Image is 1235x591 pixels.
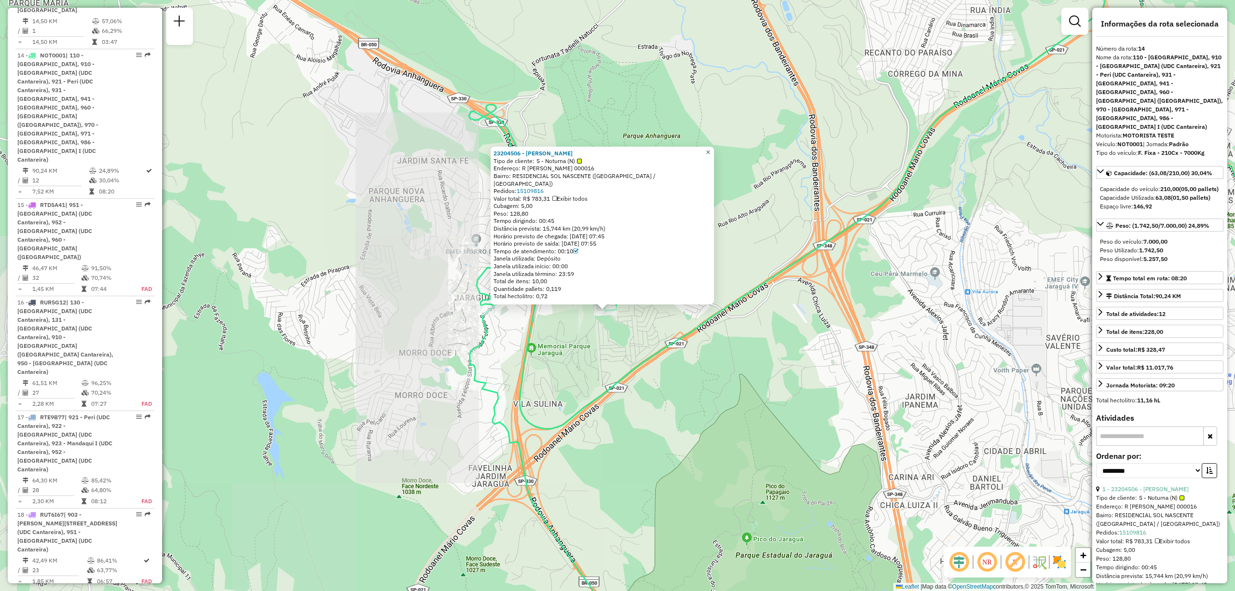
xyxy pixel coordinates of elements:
strong: R$ 328,47 [1138,346,1165,353]
div: Janela utilizada início: 00:00 [494,262,711,270]
i: Tempo total em rota [92,39,97,45]
a: Zoom out [1076,563,1090,577]
span: Peso do veículo: [1100,238,1167,245]
td: 86,41% [96,556,141,565]
i: % de utilização do peso [92,18,99,24]
span: + [1080,549,1086,561]
strong: (05,00 pallets) [1179,185,1219,192]
td: 08:12 [91,496,131,506]
a: Close popup [702,147,714,158]
i: % de utilização da cubagem [82,390,89,396]
td: FAD [131,496,152,506]
div: Tipo do veículo: [1096,149,1223,157]
td: 07:44 [91,284,131,294]
td: = [17,399,22,409]
td: 1,45 KM [32,284,81,294]
div: Espaço livre: [1100,202,1220,211]
i: % de utilização do peso [82,380,89,386]
span: 18 - [17,511,117,553]
a: Distância Total:90,24 KM [1096,289,1223,302]
strong: NOT0001 [1117,140,1143,148]
strong: 12 [1159,310,1166,317]
td: FAD [141,577,152,586]
td: 28 [32,485,81,495]
i: Distância Total [23,168,28,174]
div: Motorista: [1096,131,1223,140]
label: Ordenar por: [1096,450,1223,462]
div: Tempo dirigindo: 00:45 [494,217,711,225]
span: 16 - [17,299,113,375]
i: Tempo total em rota [82,401,86,407]
i: Tempo total em rota [82,498,86,504]
td: 30,04% [98,176,145,185]
em: Opções [136,202,142,207]
strong: 5.257,50 [1143,255,1167,262]
em: Opções [136,414,142,420]
td: 1 [32,26,92,36]
div: Peso Utilizado: [1100,246,1220,255]
td: 03:47 [101,37,150,47]
img: Exibir/Ocultar setores [1052,554,1067,570]
div: Distância prevista: 15,744 km (20,99 km/h) [494,225,711,233]
div: Pedidos: [1096,528,1223,537]
span: Cubagem: 5,00 [1096,546,1135,553]
td: 46,47 KM [32,263,81,273]
td: = [17,37,22,47]
span: Peso: 128,80 [1096,555,1131,562]
a: Total de atividades:12 [1096,307,1223,320]
a: Exibir filtros [1065,12,1084,31]
div: Jornada Motorista: 09:20 [1106,381,1175,390]
span: Exibir rótulo [1003,550,1027,574]
td: 66,29% [101,26,150,36]
strong: MOTORISTA TESTE [1123,132,1174,139]
span: | 921 - Peri (UDC Cantareira), 922 - [GEOGRAPHIC_DATA] (UDC Cantareira), 923 - Mandaqui I (UDC Ca... [17,413,112,473]
em: Rota exportada [145,414,151,420]
i: Distância Total [23,265,28,271]
span: RTD5A41 [40,201,65,208]
div: Total hectolitro: [1096,396,1223,405]
em: Rota exportada [145,299,151,305]
i: % de utilização do peso [82,265,89,271]
td: 27 [32,388,81,398]
td: / [17,388,22,398]
a: 15109816 [1119,529,1146,536]
a: Nova sessão e pesquisa [170,12,189,33]
div: Total de itens: 10,00 [494,277,711,285]
i: Distância Total [23,478,28,483]
em: Rota exportada [145,511,151,517]
div: Pedidos: [494,187,711,195]
span: Ocultar NR [975,550,999,574]
i: Distância Total [23,380,28,386]
span: 14 - [17,52,98,163]
td: 42,49 KM [32,556,87,565]
em: Rota exportada [145,202,151,207]
strong: 228,00 [1144,328,1163,335]
a: Leaflet [896,583,919,590]
td: 57,06% [101,16,150,26]
td: 2,28 KM [32,399,81,409]
a: Tempo total em rota: 08:20 [1096,271,1223,284]
div: Tempo de atendimento: 00:10 [494,247,711,255]
span: − [1080,564,1086,576]
div: Capacidade Utilizada: [1100,193,1220,202]
td: 32 [32,273,81,283]
em: Rota exportada [145,52,151,58]
div: Janela utilizada término: 23:59 [494,270,711,278]
span: Cubagem: 5,00 [494,202,533,209]
span: Tempo total em rota: 08:20 [1113,275,1187,282]
i: Rota otimizada [144,558,150,564]
strong: 14 [1138,45,1145,52]
span: RTE9B77 [40,413,65,421]
td: / [17,485,22,495]
i: % de utilização do peso [82,478,89,483]
strong: 210,00 [1160,185,1179,192]
img: Fluxo de ruas [1031,554,1047,570]
a: Valor total:R$ 11.017,76 [1096,360,1223,373]
td: FAD [131,399,152,409]
i: Distância Total [23,18,28,24]
td: = [17,284,22,294]
span: 5 - Noturna (N) [536,157,582,165]
i: Tempo total em rota [87,578,92,584]
div: Endereço: R [PERSON_NAME] 000016 [1096,502,1223,511]
div: Horário previsto de chegada: [DATE] 07:45 [494,233,711,240]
